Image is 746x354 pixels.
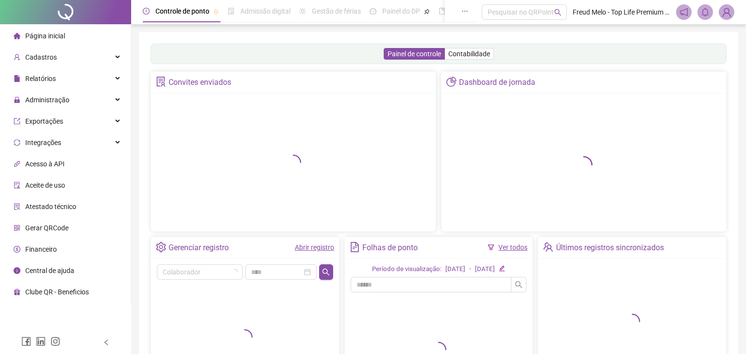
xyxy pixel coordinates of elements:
span: book [439,8,445,15]
div: Gerenciar registro [169,240,229,256]
span: loading [237,329,253,345]
span: search [554,9,561,16]
span: loading [286,155,301,170]
span: pushpin [424,9,430,15]
span: Acesso à API [25,160,65,168]
div: [DATE] [475,264,495,274]
span: sun [299,8,306,15]
span: audit [14,182,20,189]
div: Folhas de ponto [362,240,418,256]
span: team [543,242,553,252]
span: ellipsis [461,8,468,15]
span: Relatórios [25,75,56,82]
span: Painel de controle [388,50,441,58]
span: solution [14,203,20,210]
span: Integrações [25,139,61,146]
div: Período de visualização: [372,264,441,274]
span: Contabilidade [448,50,490,58]
span: api [14,161,20,167]
span: Cadastros [25,53,57,61]
div: - [469,264,471,274]
span: facebook [21,337,31,346]
span: instagram [51,337,60,346]
span: Aceite de uso [25,181,65,189]
span: loading [232,269,237,275]
span: loading [625,314,640,329]
span: search [322,268,330,276]
span: pie-chart [446,77,457,87]
span: solution [156,77,166,87]
span: Gerar QRCode [25,224,68,232]
span: user-add [14,54,20,61]
span: loading [575,156,593,174]
span: pushpin [213,9,219,15]
span: sync [14,139,20,146]
span: home [14,32,20,39]
div: Dashboard de jornada [459,74,535,91]
span: linkedin [36,337,46,346]
span: Atestado técnico [25,203,76,210]
span: info-circle [14,267,20,274]
span: dollar [14,246,20,253]
span: Freud Melo - Top Life Premium Corretora de Seguros LTDA [573,7,670,17]
img: 84789 [719,5,734,19]
span: gift [14,289,20,295]
span: Controle de ponto [155,7,209,15]
span: bell [701,8,710,16]
span: Financeiro [25,245,57,253]
div: Últimos registros sincronizados [556,240,664,256]
span: clock-circle [143,8,150,15]
span: Painel do DP [382,7,420,15]
span: notification [679,8,688,16]
span: edit [499,265,505,272]
a: Ver todos [498,243,527,251]
span: export [14,118,20,125]
a: Abrir registro [295,243,334,251]
span: Central de ajuda [25,267,74,274]
span: file-text [350,242,360,252]
span: dashboard [370,8,376,15]
span: left [103,339,110,346]
span: Clube QR - Beneficios [25,288,89,296]
span: Exportações [25,117,63,125]
span: Administração [25,96,69,104]
span: file [14,75,20,82]
span: setting [156,242,166,252]
span: lock [14,97,20,103]
span: Página inicial [25,32,65,40]
span: file-done [228,8,235,15]
span: qrcode [14,225,20,231]
div: Convites enviados [169,74,231,91]
span: Admissão digital [240,7,290,15]
span: Gestão de férias [312,7,361,15]
span: search [515,281,523,289]
span: filter [488,244,494,251]
div: [DATE] [445,264,465,274]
